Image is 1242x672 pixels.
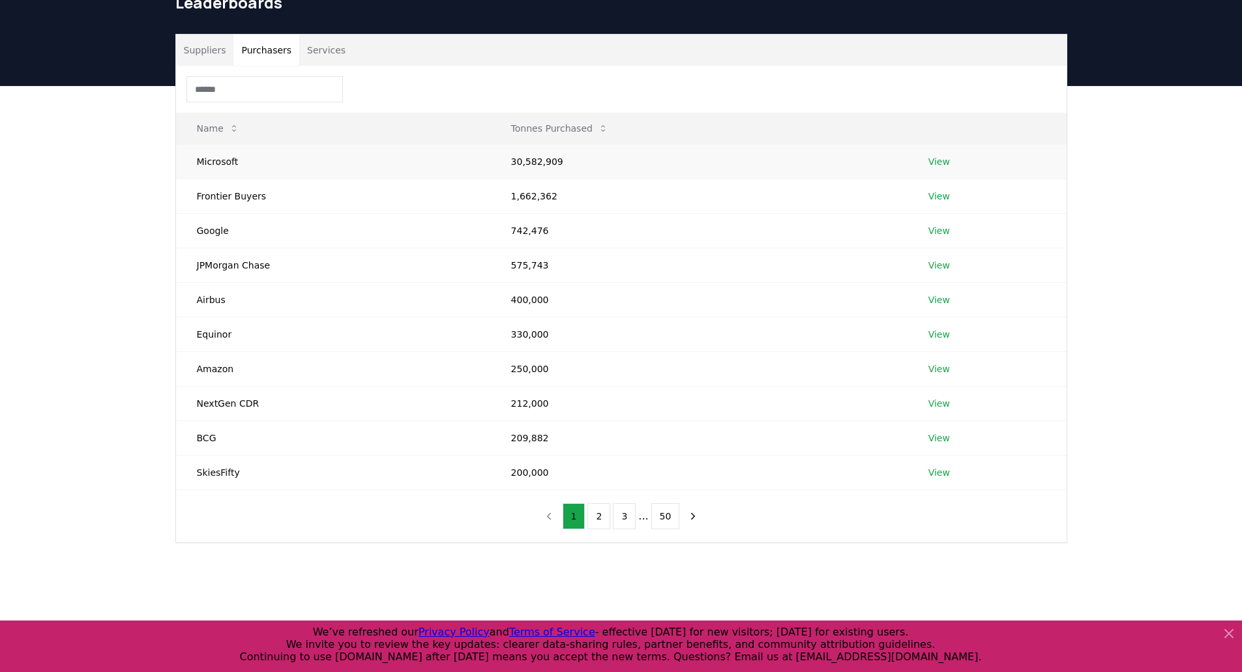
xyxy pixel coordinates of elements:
button: Services [299,35,353,66]
td: Google [176,213,490,248]
a: View [928,155,950,168]
td: 30,582,909 [490,144,908,179]
button: 3 [613,503,636,529]
a: View [928,259,950,272]
a: View [928,293,950,306]
a: View [928,397,950,410]
li: ... [638,508,648,524]
button: Tonnes Purchased [501,115,619,141]
button: 2 [587,503,610,529]
td: 330,000 [490,317,908,351]
td: Equinor [176,317,490,351]
a: View [928,190,950,203]
button: Suppliers [176,35,234,66]
td: Frontier Buyers [176,179,490,213]
td: BCG [176,420,490,455]
button: 50 [651,503,680,529]
a: View [928,431,950,445]
td: Microsoft [176,144,490,179]
a: View [928,328,950,341]
td: 212,000 [490,386,908,420]
td: Airbus [176,282,490,317]
a: View [928,362,950,375]
button: Purchasers [233,35,299,66]
td: NextGen CDR [176,386,490,420]
td: 742,476 [490,213,908,248]
button: 1 [563,503,585,529]
button: Name [186,115,250,141]
td: 200,000 [490,455,908,489]
td: 250,000 [490,351,908,386]
td: 575,743 [490,248,908,282]
td: 209,882 [490,420,908,455]
td: JPMorgan Chase [176,248,490,282]
a: View [928,466,950,479]
td: 400,000 [490,282,908,317]
td: SkiesFifty [176,455,490,489]
button: next page [682,503,704,529]
td: 1,662,362 [490,179,908,213]
td: Amazon [176,351,490,386]
a: View [928,224,950,237]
